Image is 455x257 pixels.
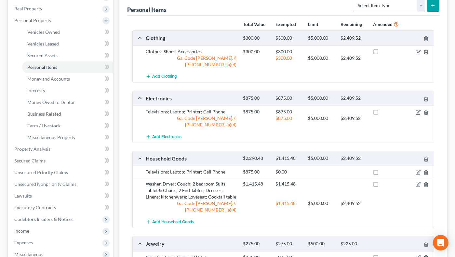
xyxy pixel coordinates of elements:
[433,235,448,251] div: Open Intercom Messenger
[142,55,240,68] div: Ga. Code [PERSON_NAME]. § [PHONE_NUMBER] (a)(4)
[146,131,181,143] button: Add Electronics
[14,170,68,175] span: Unsecured Priority Claims
[142,155,240,162] div: Household Goods
[22,108,113,120] a: Business Related
[9,202,113,213] a: Executory Contracts
[337,35,370,41] div: $2,409.52
[272,200,305,207] div: $1,415.48
[14,18,51,23] span: Personal Property
[373,21,393,27] strong: Amended
[305,35,337,41] div: $5,000.00
[240,155,272,161] div: $2,290.48
[337,55,370,61] div: $2,409.52
[275,21,296,27] strong: Exempted
[146,216,194,228] button: Add Household Goods
[337,200,370,207] div: $2,409.52
[142,169,240,175] div: Televisions; Laptop; Printer; Cell Phone
[14,205,56,210] span: Executory Contracts
[22,73,113,85] a: Money and Accounts
[272,35,305,41] div: $300.00
[22,38,113,50] a: Vehicles Leased
[142,109,240,115] div: Televisions; Laptop; Printer; Cell Phone
[337,115,370,122] div: $2,409.52
[272,48,305,55] div: $300.00
[27,53,58,58] span: Secured Assets
[27,135,75,140] span: Miscellaneous Property
[305,241,337,247] div: $500.00
[127,6,167,14] div: Personal Items
[305,115,337,122] div: $5,000.00
[9,155,113,167] a: Secured Claims
[27,111,61,117] span: Business Related
[27,76,70,82] span: Money and Accounts
[240,109,272,115] div: $875.00
[305,155,337,161] div: $5,000.00
[240,169,272,175] div: $875.00
[272,95,305,101] div: $875.00
[142,48,240,55] div: Clothes; Shoes; Accessories
[272,181,305,187] div: $1,415.48
[272,109,305,115] div: $875.00
[272,55,305,61] div: $300.00
[337,241,370,247] div: $225.00
[152,219,194,225] span: Add Household Goods
[27,64,57,70] span: Personal Items
[9,178,113,190] a: Unsecured Nonpriority Claims
[337,155,370,161] div: $2,409.52
[22,61,113,73] a: Personal Items
[305,55,337,61] div: $5,000.00
[27,123,60,128] span: Farm / Livestock
[240,35,272,41] div: $300.00
[22,96,113,108] a: Money Owed to Debtor
[27,99,75,105] span: Money Owed to Debtor
[9,167,113,178] a: Unsecured Priority Claims
[22,85,113,96] a: Interests
[337,95,370,101] div: $2,409.52
[14,216,74,222] span: Codebtors Insiders & Notices
[14,240,33,245] span: Expenses
[308,21,318,27] strong: Limit
[14,193,32,199] span: Lawsuits
[22,132,113,143] a: Miscellaneous Property
[14,6,42,11] span: Real Property
[341,21,362,27] strong: Remaining
[240,181,272,187] div: $1,415.48
[142,115,240,128] div: Ga. Code [PERSON_NAME]. § [PHONE_NUMBER] (a)(4)
[142,240,240,247] div: Jewelry
[243,21,265,27] strong: Total Value
[27,29,60,35] span: Vehicles Owned
[9,190,113,202] a: Lawsuits
[305,200,337,207] div: $5,000.00
[27,41,59,46] span: Vehicles Leased
[152,74,177,79] span: Add Clothing
[14,146,50,152] span: Property Analysis
[142,34,240,41] div: Clothing
[240,241,272,247] div: $275.00
[146,71,177,83] button: Add Clothing
[27,88,45,93] span: Interests
[142,181,240,200] div: Washer, Dryer; Couch; 2 bedroom Suits; Tablet & Chairs; 2 End Tables; Dresser; Linens; kitchenwar...
[22,26,113,38] a: Vehicles Owned
[272,241,305,247] div: $275.00
[14,251,43,257] span: Miscellaneous
[152,134,181,139] span: Add Electronics
[240,48,272,55] div: $300.00
[305,95,337,101] div: $5,000.00
[142,95,240,102] div: Electronics
[272,169,305,175] div: $0.00
[9,143,113,155] a: Property Analysis
[14,158,46,163] span: Secured Claims
[142,200,240,213] div: Ga. Code [PERSON_NAME]. § [PHONE_NUMBER] (a)(4)
[272,155,305,161] div: $1,415.48
[22,50,113,61] a: Secured Assets
[14,181,76,187] span: Unsecured Nonpriority Claims
[240,95,272,101] div: $875.00
[22,120,113,132] a: Farm / Livestock
[272,115,305,122] div: $875.00
[14,228,29,234] span: Income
